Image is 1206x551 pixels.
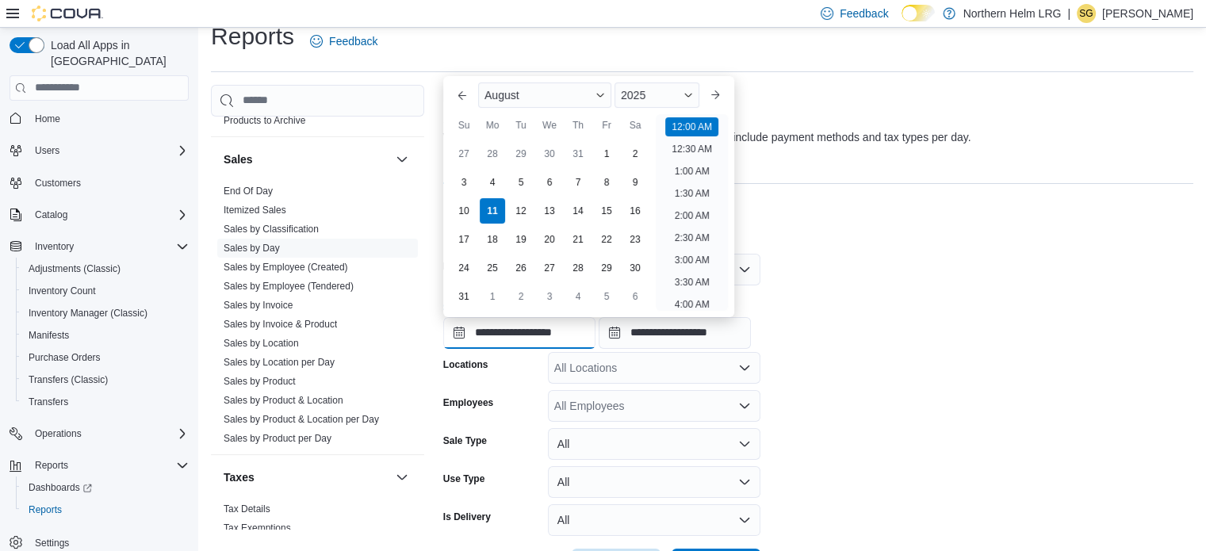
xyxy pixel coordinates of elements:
[703,82,728,108] button: Next month
[22,281,189,300] span: Inventory Count
[22,304,189,323] span: Inventory Manager (Classic)
[22,392,189,411] span: Transfers
[224,522,291,534] a: Tax Exemptions
[668,228,715,247] li: 2:30 AM
[329,33,377,49] span: Feedback
[16,280,195,302] button: Inventory Count
[656,114,728,311] ul: Time
[224,414,379,425] a: Sales by Product & Location per Day
[902,21,902,22] span: Dark Mode
[224,394,343,407] span: Sales by Product & Location
[29,141,66,160] button: Users
[224,503,270,515] a: Tax Details
[224,262,348,273] a: Sales by Employee (Created)
[565,170,591,195] div: day-7
[443,358,488,371] label: Locations
[963,4,1062,23] p: Northern Helm LRG
[738,400,751,412] button: Open list of options
[211,21,294,52] h1: Reports
[594,284,619,309] div: day-5
[3,204,195,226] button: Catalog
[548,504,760,536] button: All
[480,255,505,281] div: day-25
[22,326,189,345] span: Manifests
[224,433,331,444] a: Sales by Product per Day
[224,299,293,312] span: Sales by Invoice
[622,198,648,224] div: day-16
[594,113,619,138] div: Fr
[537,170,562,195] div: day-6
[565,198,591,224] div: day-14
[443,434,487,447] label: Sale Type
[224,318,337,331] span: Sales by Invoice & Product
[224,357,335,368] a: Sales by Location per Day
[224,115,305,126] a: Products to Archive
[565,284,591,309] div: day-4
[668,162,715,181] li: 1:00 AM
[29,503,62,516] span: Reports
[29,237,80,256] button: Inventory
[665,140,718,159] li: 12:30 AM
[35,459,68,472] span: Reports
[565,141,591,166] div: day-31
[29,205,189,224] span: Catalog
[224,413,379,426] span: Sales by Product & Location per Day
[304,25,384,57] a: Feedback
[29,456,75,475] button: Reports
[29,205,74,224] button: Catalog
[22,326,75,345] a: Manifests
[594,170,619,195] div: day-8
[22,500,68,519] a: Reports
[29,109,189,128] span: Home
[29,329,69,342] span: Manifests
[29,262,121,275] span: Adjustments (Classic)
[840,6,888,21] span: Feedback
[1067,4,1070,23] p: |
[622,284,648,309] div: day-6
[224,224,319,235] a: Sales by Classification
[29,307,147,320] span: Inventory Manager (Classic)
[537,141,562,166] div: day-30
[29,424,189,443] span: Operations
[594,227,619,252] div: day-22
[537,284,562,309] div: day-3
[450,82,475,108] button: Previous Month
[668,184,715,203] li: 1:30 AM
[224,114,305,127] span: Products to Archive
[451,227,477,252] div: day-17
[548,466,760,498] button: All
[29,396,68,408] span: Transfers
[3,235,195,258] button: Inventory
[3,454,195,476] button: Reports
[22,392,75,411] a: Transfers
[480,141,505,166] div: day-28
[484,89,519,101] span: August
[29,456,189,475] span: Reports
[537,113,562,138] div: We
[29,237,189,256] span: Inventory
[508,227,534,252] div: day-19
[224,243,280,254] a: Sales by Day
[537,198,562,224] div: day-13
[622,141,648,166] div: day-2
[16,476,195,499] a: Dashboards
[16,391,195,413] button: Transfers
[224,356,335,369] span: Sales by Location per Day
[22,478,98,497] a: Dashboards
[622,113,648,138] div: Sa
[508,170,534,195] div: day-5
[614,82,699,108] div: Button. Open the year selector. 2025 is currently selected.
[537,227,562,252] div: day-20
[451,113,477,138] div: Su
[22,304,154,323] a: Inventory Manager (Classic)
[392,150,412,169] button: Sales
[35,177,81,189] span: Customers
[29,141,189,160] span: Users
[29,285,96,297] span: Inventory Count
[35,240,74,253] span: Inventory
[16,369,195,391] button: Transfers (Classic)
[224,376,296,387] a: Sales by Product
[224,338,299,349] a: Sales by Location
[224,223,319,235] span: Sales by Classification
